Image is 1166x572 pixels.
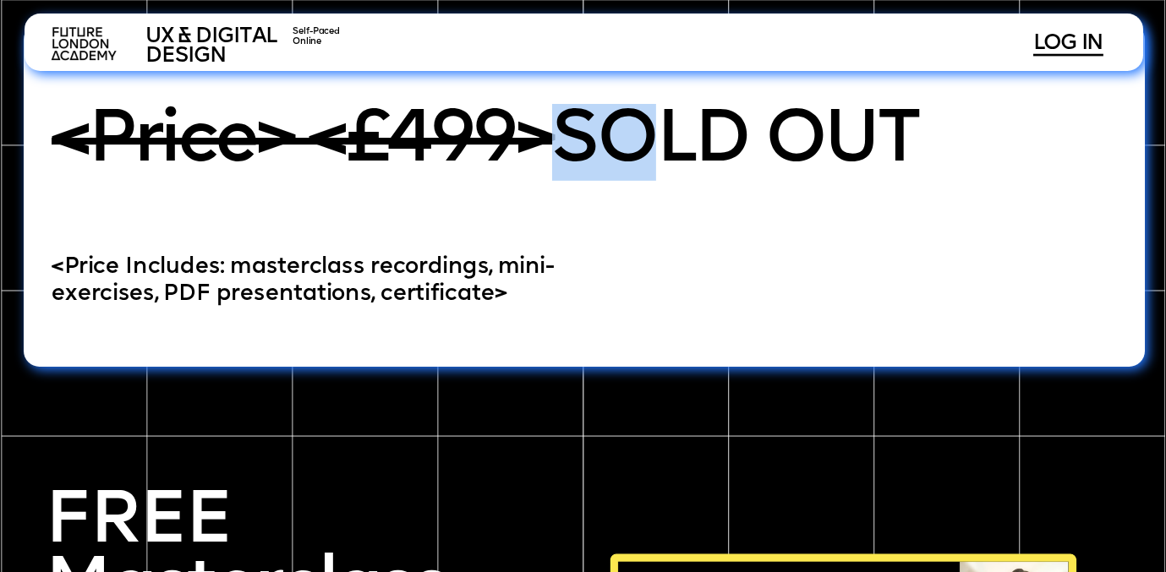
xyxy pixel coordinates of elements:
[52,255,555,305] span: <Price Includes: masterclass recordings, mini-exercises, PDF presentations, certificate>
[1033,34,1103,57] a: LOG IN
[145,27,276,48] span: UX & digital
[145,46,225,68] span: design
[45,21,126,68] img: upload-2f72e7a8-3806-41e8-b55b-d754ac055a4a.png
[45,486,230,559] span: FREE
[293,27,340,36] span: Self-Paced
[52,105,552,178] span: <Price> <£499>
[293,37,322,46] span: Online
[553,105,919,178] span: SOLD OUT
